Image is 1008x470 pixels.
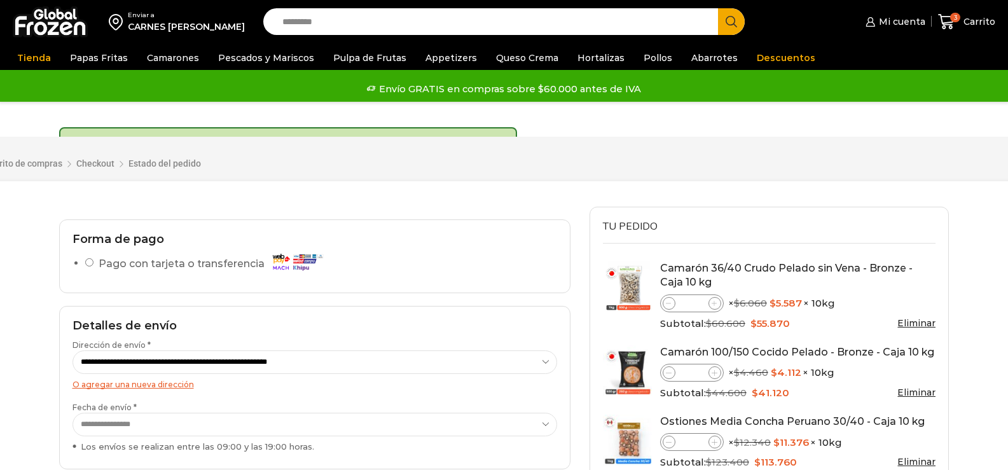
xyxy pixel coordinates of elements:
bdi: 5.587 [770,297,802,309]
input: Product quantity [675,296,708,311]
span: $ [771,366,777,378]
div: Subtotal: [660,317,936,331]
bdi: 55.870 [750,317,790,329]
bdi: 4.112 [771,366,801,378]
h2: Forma de pago [72,233,557,247]
a: Descuentos [750,46,822,70]
span: Mi cuenta [876,15,925,28]
a: Mi cuenta [862,9,925,34]
span: $ [752,387,758,399]
a: Queso Crema [490,46,565,70]
span: $ [754,456,761,468]
div: Subtotal: [660,455,936,469]
span: $ [706,317,712,329]
a: Tienda [11,46,57,70]
button: Search button [718,8,745,35]
div: Subtotal: [660,386,936,400]
a: Pescados y Mariscos [212,46,321,70]
span: Tu pedido [603,219,658,233]
span: $ [750,317,757,329]
label: Pago con tarjeta o transferencia [99,253,329,275]
span: Carrito [960,15,995,28]
span: $ [706,387,712,399]
bdi: 4.460 [734,366,768,378]
a: Camarones [141,46,205,70]
bdi: 41.120 [752,387,789,399]
select: Dirección de envío * [72,350,557,374]
div: × × 10kg [660,294,936,312]
input: Product quantity [675,365,708,380]
a: O agregar una nueva dirección [72,380,194,389]
img: Pago con tarjeta o transferencia [268,251,326,273]
a: Camarón 100/150 Cocido Pelado - Bronze - Caja 10 kg [660,346,934,358]
bdi: 60.600 [706,317,745,329]
span: $ [773,436,780,448]
a: Pulpa de Frutas [327,46,413,70]
a: Pollos [637,46,679,70]
bdi: 44.600 [706,387,747,399]
span: 3 [950,13,960,23]
a: 3 Carrito [938,7,995,37]
bdi: 6.060 [734,297,767,309]
a: Hortalizas [571,46,631,70]
span: $ [734,436,740,448]
a: Ostiones Media Concha Peruano 30/40 - Caja 10 kg [660,415,925,427]
a: Eliminar [897,317,936,329]
h2: Detalles de envío [72,319,557,333]
a: Eliminar [897,456,936,467]
input: Product quantity [675,434,708,450]
img: address-field-icon.svg [109,11,128,32]
bdi: 113.760 [754,456,797,468]
span: $ [734,366,740,378]
div: × × 10kg [660,433,936,451]
div: CARNES [PERSON_NAME] [128,20,245,33]
a: Eliminar [897,387,936,398]
a: Camarón 36/40 Crudo Pelado sin Vena - Bronze - Caja 10 kg [660,262,913,289]
div: Enviar a [128,11,245,20]
select: Fecha de envío * Los envíos se realizan entre las 09:00 y las 19:00 horas. [72,413,557,436]
bdi: 11.376 [773,436,809,448]
span: $ [770,297,776,309]
label: Fecha de envío * [72,402,557,453]
bdi: 12.340 [734,436,771,448]
span: $ [734,297,740,309]
div: Los envíos se realizan entre las 09:00 y las 19:00 horas. [72,441,557,453]
a: Abarrotes [685,46,744,70]
label: Dirección de envío * [72,340,557,374]
bdi: 123.400 [706,456,749,468]
a: Appetizers [419,46,483,70]
a: Papas Fritas [64,46,134,70]
div: × × 10kg [660,364,936,382]
span: $ [706,456,712,468]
